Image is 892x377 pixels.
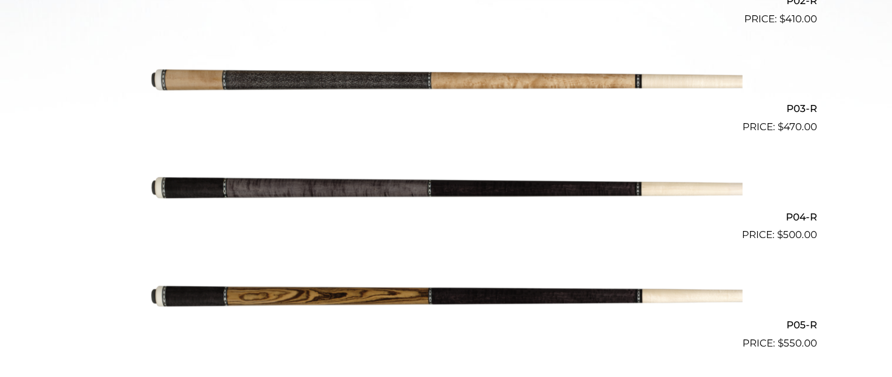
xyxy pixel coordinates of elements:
span: $ [778,337,784,349]
span: $ [777,229,783,240]
h2: P04-R [76,206,817,227]
img: P03-R [150,32,742,130]
a: P03-R $470.00 [76,32,817,135]
a: P04-R $500.00 [76,140,817,243]
h2: P05-R [76,314,817,335]
img: P04-R [150,140,742,238]
a: P05-R $550.00 [76,247,817,351]
span: $ [779,13,785,25]
bdi: 550.00 [778,337,817,349]
span: $ [778,121,784,133]
bdi: 410.00 [779,13,817,25]
h2: P03-R [76,98,817,120]
img: P05-R [150,247,742,346]
bdi: 470.00 [778,121,817,133]
bdi: 500.00 [777,229,817,240]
